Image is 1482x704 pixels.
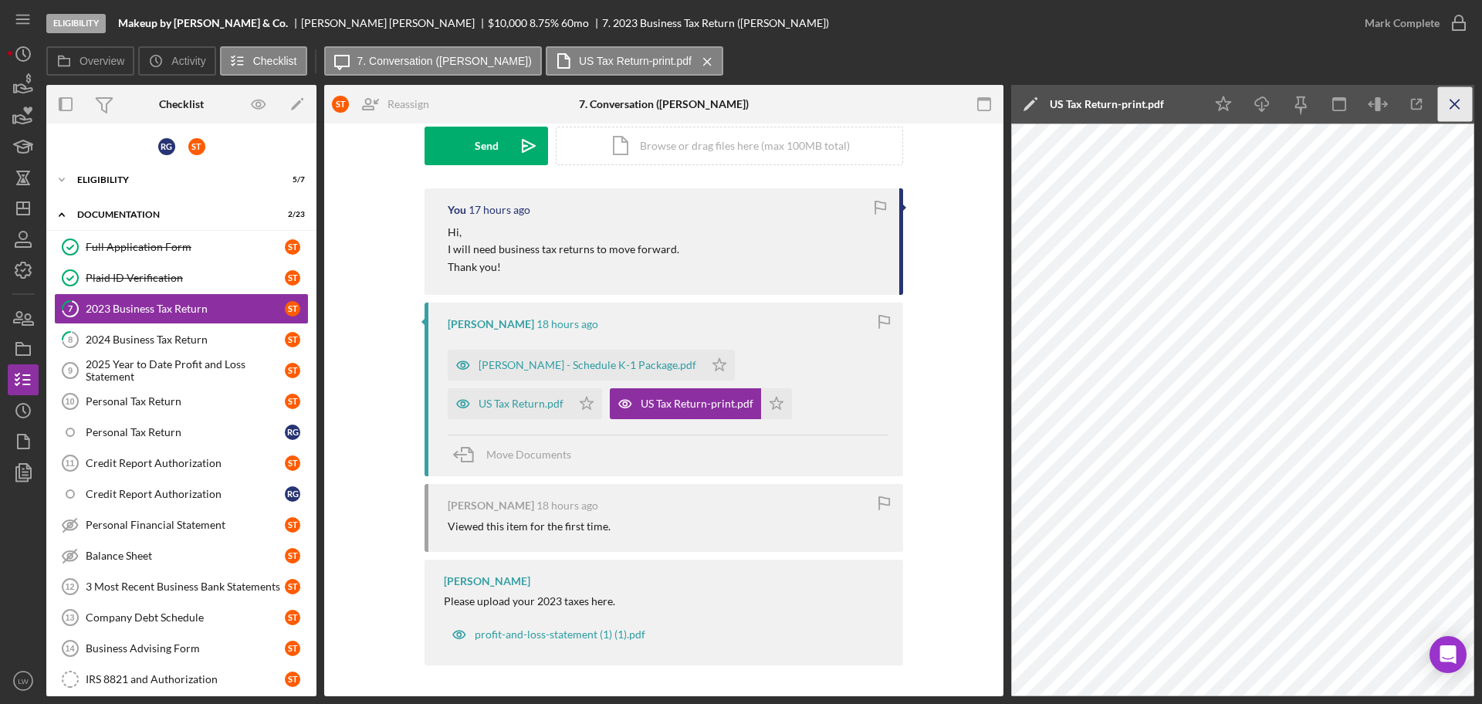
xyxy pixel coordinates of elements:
p: I will need business tax returns to move forward. [448,241,679,258]
div: 5 / 7 [277,175,305,184]
label: Overview [80,55,124,67]
div: S T [285,672,300,687]
div: R G [285,425,300,440]
div: Documentation [77,210,266,219]
div: Please upload your 2023 taxes here. [444,595,615,608]
button: STReassign [324,89,445,120]
div: Business Advising Form [86,642,285,655]
span: $10,000 [488,16,527,29]
button: Move Documents [448,435,587,474]
button: Activity [138,46,215,76]
div: S T [285,517,300,533]
p: Thank you! [448,259,679,276]
time: 2025-09-29 22:37 [536,499,598,512]
div: S T [285,394,300,409]
tspan: 11 [65,459,74,468]
div: [PERSON_NAME] [PERSON_NAME] [301,17,488,29]
a: 10Personal Tax ReturnST [54,386,309,417]
button: Send [425,127,548,165]
div: 60 mo [561,17,589,29]
div: Personal Tax Return [86,395,285,408]
a: 13Company Debt ScheduleST [54,602,309,633]
div: Personal Tax Return [86,426,285,438]
tspan: 8 [68,334,73,344]
div: Company Debt Schedule [86,611,285,624]
time: 2025-09-29 22:40 [536,318,598,330]
button: LW [8,665,39,696]
tspan: 12 [65,582,74,591]
a: Personal Tax ReturnRG [54,417,309,448]
div: 3 Most Recent Business Bank Statements [86,580,285,593]
div: S T [285,270,300,286]
div: Plaid ID Verification [86,272,285,284]
div: Balance Sheet [86,550,285,562]
button: [PERSON_NAME] - Schedule K-1 Package.pdf [448,350,735,381]
div: Credit Report Authorization [86,457,285,469]
a: 82024 Business Tax ReturnST [54,324,309,355]
b: Makeup by [PERSON_NAME] & Co. [118,17,288,29]
tspan: 10 [65,397,74,406]
a: Balance SheetST [54,540,309,571]
div: You [448,204,466,216]
div: 2 / 23 [277,210,305,219]
a: 92025 Year to Date Profit and Loss StatementST [54,355,309,386]
label: Activity [171,55,205,67]
div: S T [188,138,205,155]
a: Plaid ID VerificationST [54,262,309,293]
div: [PERSON_NAME] [444,575,530,587]
div: [PERSON_NAME] [448,499,534,512]
div: Checklist [159,98,204,110]
label: 7. Conversation ([PERSON_NAME]) [357,55,532,67]
a: 123 Most Recent Business Bank StatementsST [54,571,309,602]
div: Mark Complete [1365,8,1440,39]
tspan: 14 [65,644,75,653]
div: Eligibility [77,175,266,184]
div: 2023 Business Tax Return [86,303,285,315]
a: 11Credit Report AuthorizationST [54,448,309,479]
div: 7. Conversation ([PERSON_NAME]) [579,98,749,110]
button: Checklist [220,46,307,76]
text: LW [18,677,29,685]
label: US Tax Return-print.pdf [579,55,692,67]
div: S T [285,239,300,255]
div: US Tax Return.pdf [479,398,563,410]
div: Send [475,127,499,165]
time: 2025-09-29 23:35 [469,204,530,216]
a: 14Business Advising FormST [54,633,309,664]
div: profit-and-loss-statement (1) (1).pdf [475,628,645,641]
div: S T [285,641,300,656]
div: IRS 8821 and Authorization [86,673,285,685]
a: IRS 8821 and AuthorizationST [54,664,309,695]
div: S T [285,548,300,564]
div: US Tax Return-print.pdf [641,398,753,410]
a: Personal Financial StatementST [54,509,309,540]
button: Mark Complete [1349,8,1474,39]
button: Overview [46,46,134,76]
div: [PERSON_NAME] - Schedule K-1 Package.pdf [479,359,696,371]
div: S T [285,579,300,594]
tspan: 9 [68,366,73,375]
div: R G [285,486,300,502]
button: US Tax Return.pdf [448,388,602,419]
div: Viewed this item for the first time. [448,520,611,533]
button: profit-and-loss-statement (1) (1).pdf [444,619,653,650]
div: S T [285,301,300,316]
a: 72023 Business Tax ReturnST [54,293,309,324]
div: Reassign [387,89,429,120]
div: [PERSON_NAME] [448,318,534,330]
button: 7. Conversation ([PERSON_NAME]) [324,46,542,76]
div: S T [285,455,300,471]
a: Credit Report AuthorizationRG [54,479,309,509]
div: R G [158,138,175,155]
p: Hi, [448,224,679,241]
div: S T [332,96,349,113]
div: S T [285,610,300,625]
div: 7. 2023 Business Tax Return ([PERSON_NAME]) [602,17,829,29]
tspan: 7 [68,303,73,313]
span: Move Documents [486,448,571,461]
label: Checklist [253,55,297,67]
a: Full Application FormST [54,232,309,262]
div: Open Intercom Messenger [1430,636,1467,673]
div: Credit Report Authorization [86,488,285,500]
div: Personal Financial Statement [86,519,285,531]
